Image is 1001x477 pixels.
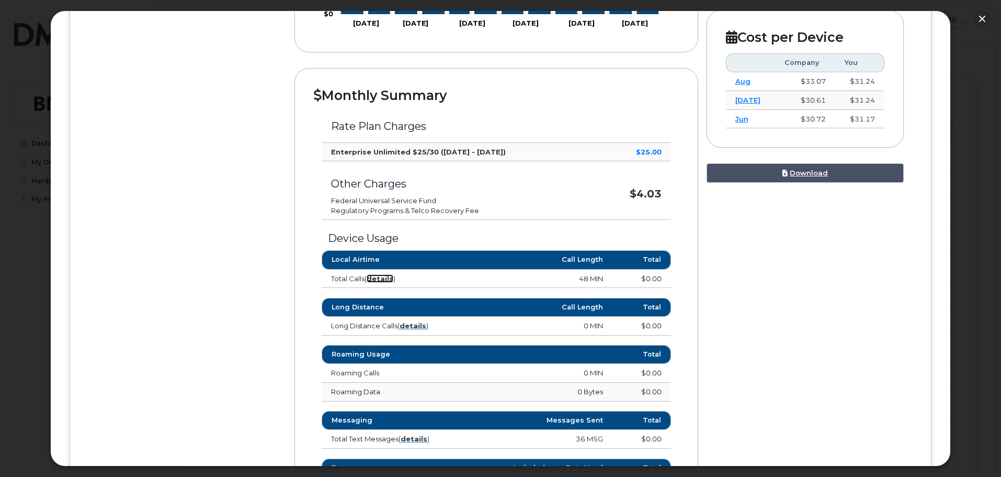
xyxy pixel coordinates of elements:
th: Local Airtime [322,250,467,269]
a: details [400,321,426,330]
td: 48 MIN [467,270,612,289]
td: 36 MSG [467,430,612,449]
a: Download [707,163,904,183]
strong: $25.00 [636,148,662,156]
span: ( ) [365,274,395,283]
strong: Enterprise Unlimited $25/30 ([DATE] - [DATE]) [331,148,506,156]
a: details [401,435,427,443]
h3: Other Charges [331,178,589,190]
th: Total [612,250,670,269]
h3: Rate Plan Charges [331,120,661,132]
td: $0.00 [612,317,670,336]
td: $0.00 [612,383,670,402]
a: details [367,274,393,283]
li: Regulatory Programs & Telco Recovery Fee [331,206,589,216]
td: $30.72 [775,110,835,129]
th: Messaging [322,411,467,430]
th: Total [612,411,670,430]
td: Total Calls [322,270,467,289]
td: 0 MIN [467,364,612,383]
span: ( ) [399,435,429,443]
th: Total [612,345,670,364]
td: $0.00 [612,430,670,449]
td: Roaming Data [322,383,467,402]
td: $0.00 [612,270,670,289]
h3: Device Usage [322,232,670,244]
td: Long Distance Calls [322,317,467,336]
th: Long Distance [322,298,467,317]
th: Call Length [467,250,612,269]
th: Roaming Usage [322,345,467,364]
td: Roaming Calls [322,364,467,383]
td: $0.00 [612,364,670,383]
td: 0 Bytes [467,383,612,402]
th: Total [612,298,670,317]
th: Call Length [467,298,612,317]
span: ( ) [397,321,428,330]
td: $31.17 [835,110,884,129]
td: Total Text Messages [322,430,467,449]
td: 0 MIN [467,317,612,336]
strong: $4.03 [630,187,662,200]
iframe: Messenger Launcher [955,431,993,469]
th: Messages Sent [467,411,612,430]
li: Federal Universal Service Fund [331,196,589,206]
